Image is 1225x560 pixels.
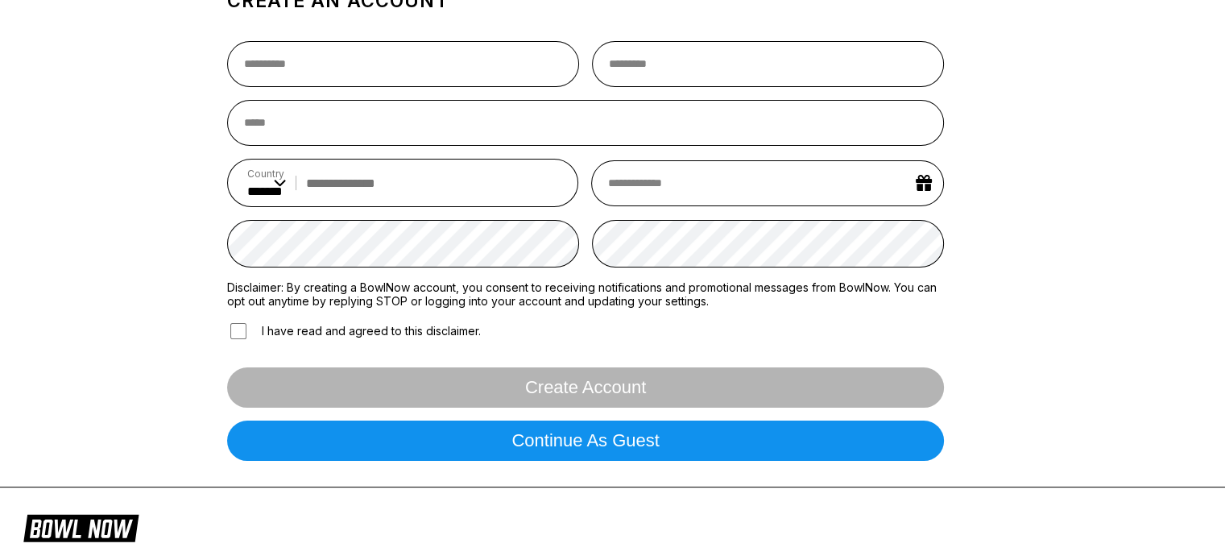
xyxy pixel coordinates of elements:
button: Continue as guest [227,421,944,461]
label: Country [247,168,286,180]
label: I have read and agreed to this disclaimer. [227,321,481,342]
input: I have read and agreed to this disclaimer. [230,323,246,339]
label: Disclaimer: By creating a BowlNow account, you consent to receiving notifications and promotional... [227,280,944,308]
